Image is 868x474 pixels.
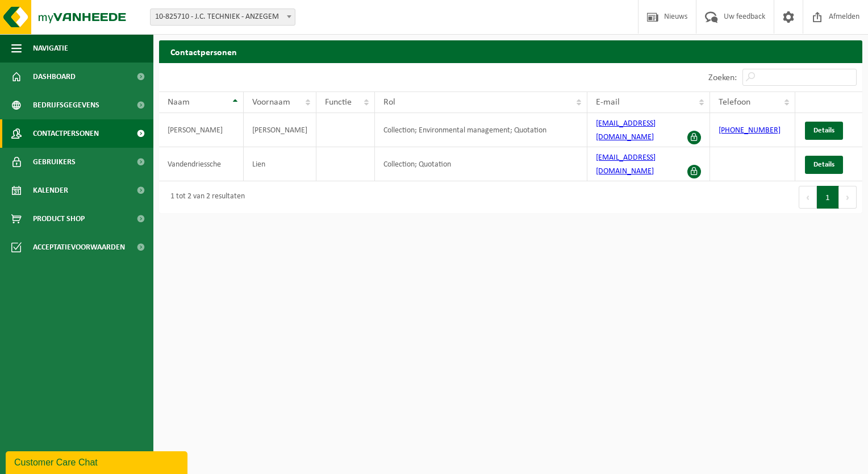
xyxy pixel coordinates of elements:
[596,119,656,142] a: [EMAIL_ADDRESS][DOMAIN_NAME]
[375,147,587,181] td: Collection; Quotation
[244,147,316,181] td: Lien
[151,9,295,25] span: 10-825710 - J.C. TECHNIEK - ANZEGEM
[813,161,834,168] span: Details
[33,91,99,119] span: Bedrijfsgegevens
[839,186,857,209] button: Next
[383,98,395,107] span: Rol
[165,187,245,207] div: 1 tot 2 van 2 resultaten
[813,127,834,134] span: Details
[150,9,295,26] span: 10-825710 - J.C. TECHNIEK - ANZEGEM
[33,63,76,91] span: Dashboard
[168,98,190,107] span: Naam
[159,40,862,63] h2: Contactpersonen
[799,186,817,209] button: Previous
[805,122,843,140] a: Details
[33,119,99,148] span: Contactpersonen
[805,156,843,174] a: Details
[33,233,125,261] span: Acceptatievoorwaarden
[719,126,781,135] a: [PHONE_NUMBER]
[33,176,68,205] span: Kalender
[33,148,76,176] span: Gebruikers
[244,113,316,147] td: [PERSON_NAME]
[159,147,244,181] td: Vandendriessche
[6,449,190,474] iframe: chat widget
[252,98,290,107] span: Voornaam
[33,34,68,63] span: Navigatie
[596,98,620,107] span: E-mail
[33,205,85,233] span: Product Shop
[375,113,587,147] td: Collection; Environmental management; Quotation
[719,98,750,107] span: Telefoon
[159,113,244,147] td: [PERSON_NAME]
[708,73,737,82] label: Zoeken:
[325,98,352,107] span: Functie
[817,186,839,209] button: 1
[596,153,656,176] a: [EMAIL_ADDRESS][DOMAIN_NAME]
